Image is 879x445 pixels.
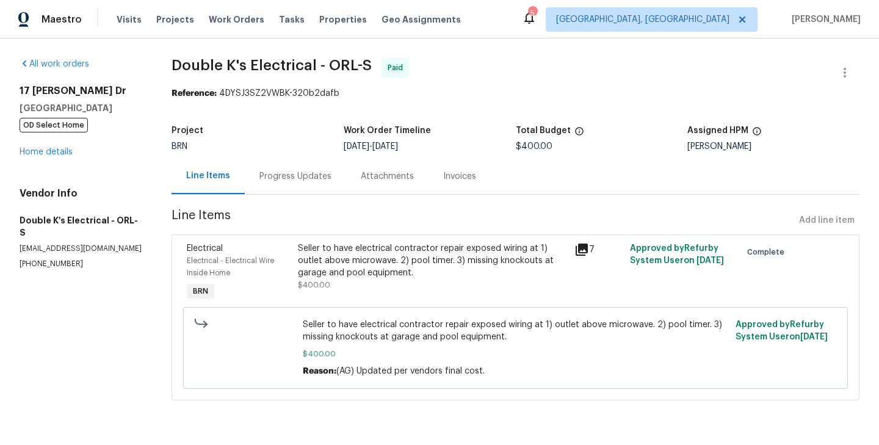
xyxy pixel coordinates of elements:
span: Properties [319,13,367,26]
span: [PERSON_NAME] [787,13,861,26]
span: OD Select Home [20,118,88,132]
span: (AG) Updated per vendors final cost. [336,367,485,375]
span: BRN [172,142,187,151]
span: Tasks [279,15,305,24]
span: Maestro [42,13,82,26]
span: [DATE] [344,142,369,151]
span: Line Items [172,209,794,232]
a: Home details [20,148,73,156]
span: Complete [747,246,789,258]
p: [PHONE_NUMBER] [20,259,142,269]
span: $400.00 [516,142,552,151]
h4: Vendor Info [20,187,142,200]
div: Invoices [443,170,476,183]
span: Geo Assignments [382,13,461,26]
div: 4DYSJ3SZ2VWBK-320b2dafb [172,87,859,99]
span: $400.00 [303,348,728,360]
span: $400.00 [298,281,330,289]
span: Visits [117,13,142,26]
a: All work orders [20,60,89,68]
h5: Assigned HPM [687,126,748,135]
span: Approved by Refurby System User on [630,244,724,265]
span: The hpm assigned to this work order. [752,126,762,142]
h5: Double K's Electrical - ORL-S [20,214,142,239]
b: Reference: [172,89,217,98]
span: [DATE] [696,256,724,265]
div: 7 [574,242,623,257]
span: - [344,142,398,151]
span: Reason: [303,367,336,375]
h5: [GEOGRAPHIC_DATA] [20,102,142,114]
p: [EMAIL_ADDRESS][DOMAIN_NAME] [20,244,142,254]
span: Electrical - Electrical Wire Inside Home [187,257,274,277]
span: [GEOGRAPHIC_DATA], [GEOGRAPHIC_DATA] [556,13,729,26]
span: Work Orders [209,13,264,26]
span: Projects [156,13,194,26]
span: Double K's Electrical - ORL-S [172,58,372,73]
h5: Project [172,126,203,135]
h5: Work Order Timeline [344,126,431,135]
span: Seller to have electrical contractor repair exposed wiring at 1) outlet above microwave. 2) pool ... [303,319,728,343]
div: Seller to have electrical contractor repair exposed wiring at 1) outlet above microwave. 2) pool ... [298,242,568,279]
div: Line Items [186,170,230,182]
span: Paid [388,62,408,74]
span: Approved by Refurby System User on [736,320,828,341]
span: [DATE] [372,142,398,151]
span: [DATE] [800,333,828,341]
span: BRN [188,285,213,297]
h2: 17 [PERSON_NAME] Dr [20,85,142,97]
div: 5 [528,7,537,20]
div: Progress Updates [259,170,331,183]
div: Attachments [361,170,414,183]
span: Electrical [187,244,223,253]
h5: Total Budget [516,126,571,135]
span: The total cost of line items that have been proposed by Opendoor. This sum includes line items th... [574,126,584,142]
div: [PERSON_NAME] [687,142,859,151]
